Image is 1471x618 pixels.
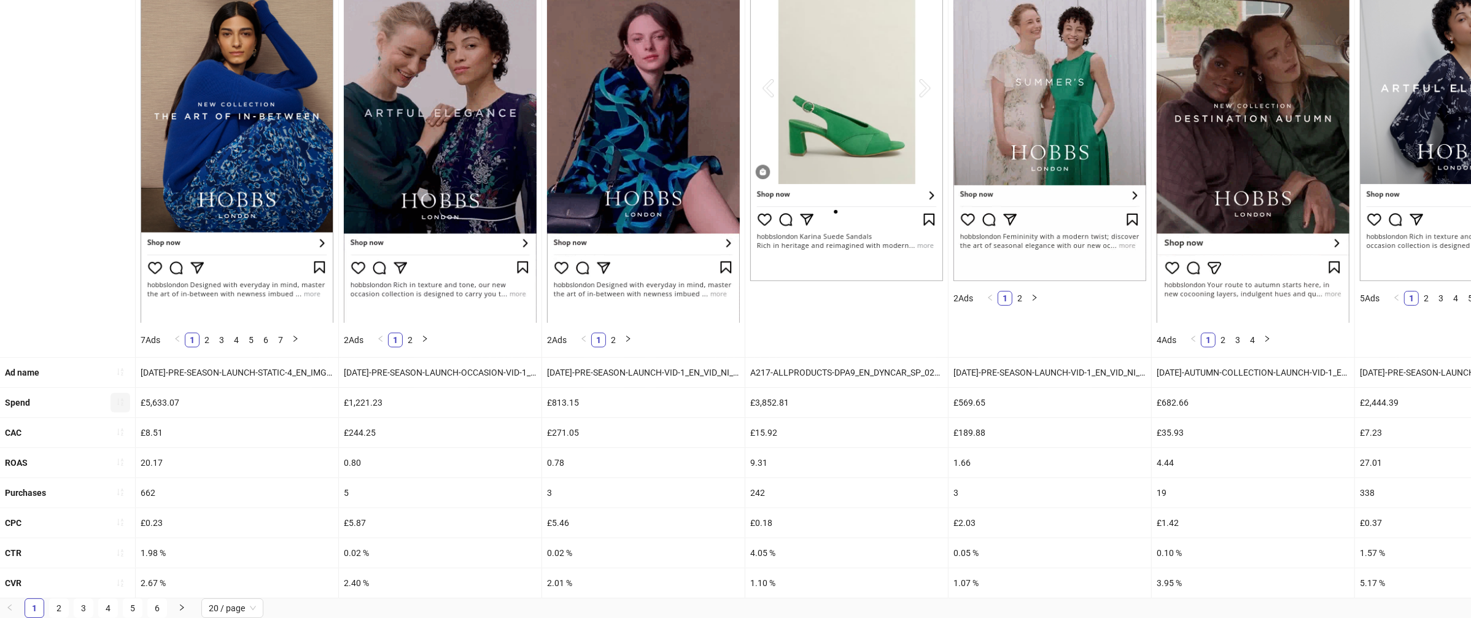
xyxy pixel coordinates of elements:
button: left [1389,291,1404,306]
div: [DATE]-PRE-SEASON-LAUNCH-OCCASION-VID-1_EN_VID_NI_30072025_F_CC_SC1_None_SEASONAL [339,358,541,387]
div: 3 [949,478,1151,508]
div: 242 [745,478,948,508]
div: [DATE]-AUTUMN-COLLECTION-LAUNCH-VID-1_EN_VID_NI_02092025_F_CC_SC24_USP10_SEASONAL [1152,358,1354,387]
div: 9.31 [745,448,948,477]
a: 4 [1449,292,1462,305]
button: left [373,333,388,347]
div: 19 [1152,478,1354,508]
li: 5 [123,598,142,618]
div: 4.05 % [745,538,948,568]
li: 2 [1012,291,1027,306]
a: 4 [99,599,117,617]
span: 4 Ads [1157,335,1176,345]
span: left [174,335,181,342]
li: 1 [1404,291,1419,306]
li: Previous Page [576,333,591,347]
a: 2 [1216,333,1230,347]
li: 3 [1434,291,1448,306]
div: 4.44 [1152,448,1354,477]
div: £813.15 [542,388,745,417]
span: left [1190,335,1197,342]
div: [DATE]-PRE-SEASON-LAUNCH-VID-1_EN_VID_NI_27062025_F_CC_SC1_USP10_BAU [949,358,1151,387]
span: right [292,335,299,342]
button: right [621,333,635,347]
span: 5 Ads [1360,293,1380,303]
div: 1.66 [949,448,1151,477]
div: 3.95 % [1152,568,1354,598]
a: 4 [230,333,243,347]
div: [DATE]-PRE-SEASON-LAUNCH-STATIC-4_EN_IMG_NI_28072025_F_CC_SC1_USP10_SEASONAL [136,358,338,387]
li: 4 [229,333,244,347]
div: 0.02 % [542,538,745,568]
b: Ad name [5,368,39,377]
li: 6 [147,598,167,618]
li: 1 [25,598,44,618]
div: £3,852.81 [745,388,948,417]
span: sort-ascending [116,518,125,527]
li: 3 [74,598,93,618]
button: left [576,333,591,347]
div: 0.02 % [339,538,541,568]
span: right [1031,294,1038,301]
li: 1 [388,333,403,347]
button: left [170,333,185,347]
div: £5.46 [542,508,745,538]
div: 2.67 % [136,568,338,598]
li: Next Page [621,333,635,347]
a: 3 [74,599,93,617]
span: 2 Ads [344,335,363,345]
li: Next Page [1260,333,1275,347]
div: [DATE]-PRE-SEASON-LAUNCH-VID-1_EN_VID_NI_28072025_F_CC_SC1_USP10_SEASONAL [542,358,745,387]
a: 2 [607,333,620,347]
a: 2 [403,333,417,347]
div: 0.10 % [1152,538,1354,568]
span: sort-ascending [116,458,125,466]
span: sort-ascending [116,368,125,376]
span: sort-ascending [116,428,125,436]
div: 1.98 % [136,538,338,568]
div: £189.88 [949,418,1151,447]
li: 1 [998,291,1012,306]
button: right [417,333,432,347]
span: left [1393,294,1400,301]
div: £5.87 [339,508,541,538]
div: 1.10 % [745,568,948,598]
span: sort-ascending [116,398,125,406]
a: 3 [215,333,228,347]
li: Next Page [1027,291,1042,306]
div: £1.42 [1152,508,1354,538]
span: sort-ascending [116,579,125,587]
span: 7 Ads [141,335,160,345]
div: A217-ALLPRODUCTS-DPA9_EN_DYNCAR_SP_02052025_F_CC_SC1_None_BAU [745,358,948,387]
li: 2 [1419,291,1434,306]
a: 3 [1231,333,1244,347]
span: right [178,604,185,611]
span: sort-ascending [116,488,125,496]
div: £271.05 [542,418,745,447]
a: 1 [1405,292,1418,305]
a: 7 [274,333,287,347]
b: Spend [5,398,30,407]
b: CVR [5,578,21,588]
div: £0.23 [136,508,338,538]
a: 2 [1013,292,1027,305]
li: 5 [244,333,258,347]
div: 1.07 % [949,568,1151,598]
li: 3 [214,333,229,347]
li: 1 [185,333,200,347]
span: right [624,335,632,342]
li: 3 [1230,333,1245,347]
span: left [6,604,14,611]
a: 4 [1246,333,1259,347]
li: 7 [273,333,288,347]
span: left [377,335,384,342]
div: £5,633.07 [136,388,338,417]
button: right [1260,333,1275,347]
div: 662 [136,478,338,508]
div: £569.65 [949,388,1151,417]
a: 2 [200,333,214,347]
li: 4 [98,598,118,618]
b: CTR [5,548,21,558]
span: left [987,294,994,301]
